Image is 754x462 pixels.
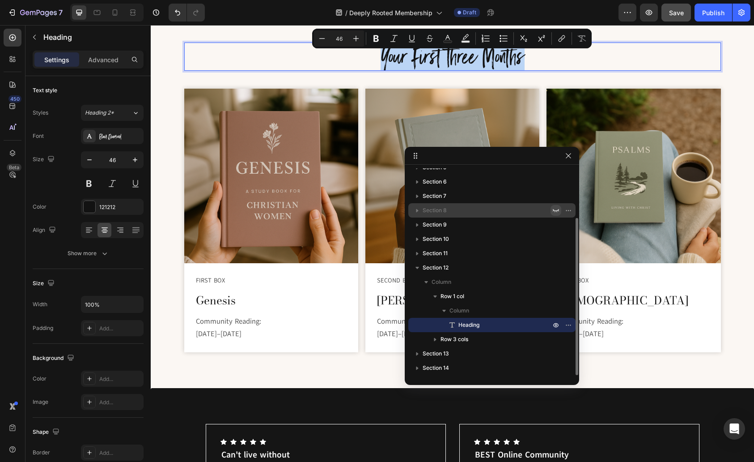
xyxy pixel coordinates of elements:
[226,250,388,261] p: Second Box
[423,349,449,358] span: Section 13
[225,267,389,284] h2: [PERSON_NAME]
[59,7,63,18] p: 7
[33,132,44,140] div: Font
[88,55,119,64] p: Advanced
[312,29,592,48] div: Editor contextual toolbar
[33,300,47,308] div: Width
[33,245,144,261] button: Show more
[33,278,56,290] div: Size
[33,375,47,383] div: Color
[99,375,141,383] div: Add...
[407,267,570,284] h2: [DEMOGRAPHIC_DATA]
[423,206,447,215] span: Section 8
[33,398,48,406] div: Image
[669,9,684,17] span: Save
[85,109,114,117] span: Heading 2*
[99,398,141,406] div: Add...
[407,290,569,303] p: Community Reading:
[81,296,143,312] input: Auto
[349,8,432,17] span: Deeply Rooted Membership
[226,290,388,303] p: Community Reading:
[44,55,69,64] p: Settings
[449,306,469,315] span: Column
[423,235,449,244] span: Section 10
[702,8,724,17] div: Publish
[4,4,67,21] button: 7
[99,325,141,333] div: Add...
[68,249,109,258] div: Show more
[99,133,141,141] div: Black Diamond
[215,64,389,238] img: gempages_578736199082967945-b8786105-8722-4250-85ca-4df612c37cb1.png
[99,449,141,457] div: Add...
[441,292,464,301] span: Row 1 col
[695,4,732,21] button: Publish
[407,303,569,316] p: [DATE]–[DATE]
[33,352,76,364] div: Background
[151,25,754,462] iframe: Design area
[99,203,141,211] div: 121212
[33,426,61,438] div: Shape
[463,9,476,17] span: Draft
[432,278,451,287] span: Column
[423,192,446,201] span: Section 7
[441,335,468,344] span: Row 3 cols
[345,8,347,17] span: /
[33,109,48,117] div: Styles
[423,249,448,258] span: Section 11
[33,324,53,332] div: Padding
[8,95,21,103] div: 450
[81,105,144,121] button: Heading 2*
[33,86,57,94] div: Text style
[661,4,691,21] button: Save
[43,32,140,43] p: Heading
[169,4,205,21] div: Undo/Redo
[396,64,570,238] img: gempages_578736199082967945-173dcd42-d890-4f94-b84e-70aa31789e68.png
[7,164,21,171] div: Beta
[458,321,479,329] span: Heading
[33,449,50,457] div: Border
[423,263,449,272] span: Section 12
[33,203,47,211] div: Color
[423,220,447,229] span: Section 9
[423,364,449,372] span: Section 14
[226,303,388,316] p: [DATE]–[DATE]
[324,424,533,436] p: BEST Online Community
[33,154,56,166] div: Size
[71,424,280,436] p: Can't live without
[724,418,745,440] div: Open Intercom Messenger
[423,177,447,186] span: Section 6
[33,224,58,236] div: Align
[407,250,569,261] p: Third Box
